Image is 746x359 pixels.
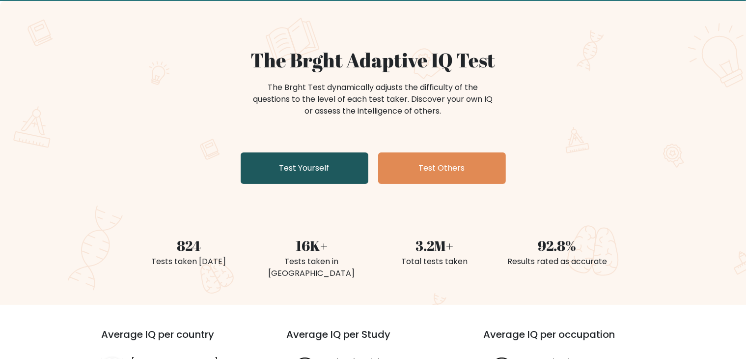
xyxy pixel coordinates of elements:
div: Results rated as accurate [502,256,613,268]
div: 3.2M+ [379,235,490,256]
h3: Average IQ per occupation [483,329,657,352]
a: Test Others [378,152,506,184]
div: Total tests taken [379,256,490,268]
div: Tests taken in [GEOGRAPHIC_DATA] [256,256,367,279]
div: The Brght Test dynamically adjusts the difficulty of the questions to the level of each test take... [250,82,496,117]
div: 16K+ [256,235,367,256]
a: Test Yourself [241,152,368,184]
h3: Average IQ per Study [286,329,460,352]
div: 92.8% [502,235,613,256]
h3: Average IQ per country [101,329,251,352]
div: 824 [134,235,245,256]
h1: The Brght Adaptive IQ Test [134,48,613,72]
div: Tests taken [DATE] [134,256,245,268]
